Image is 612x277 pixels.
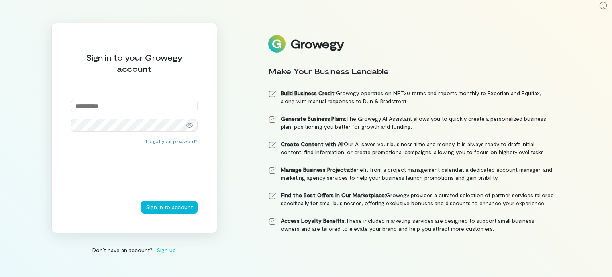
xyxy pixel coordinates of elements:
strong: Create Content with AI: [281,141,344,147]
button: Sign in to account [141,201,198,214]
div: Don’t have an account? [51,246,217,254]
div: Growegy [290,37,344,51]
li: The Growegy AI Assistant allows you to quickly create a personalized business plan, positioning y... [268,115,554,131]
strong: Build Business Credit: [281,90,336,96]
span: Sign up [157,246,176,254]
strong: Find the Best Offers in Our Marketplace: [281,192,386,198]
li: These included marketing services are designed to support small business owners and are tailored ... [268,217,554,233]
li: Growegy provides a curated selection of partner services tailored specifically for small business... [268,191,554,207]
div: Make Your Business Lendable [268,65,554,77]
div: Sign in to your Growegy account [71,52,198,74]
li: Our AI saves your business time and money. It is always ready to draft initial content, find info... [268,140,554,156]
li: Benefit from a project management calendar, a dedicated account manager, and marketing agency ser... [268,166,554,182]
button: Forgot your password? [146,138,198,144]
li: Growegy operates on NET30 terms and reports monthly to Experian and Equifax, along with manual re... [268,89,554,105]
strong: Generate Business Plans: [281,115,346,122]
strong: Access Loyalty Benefits: [281,217,346,224]
img: Logo [268,35,286,53]
strong: Manage Business Projects: [281,166,350,173]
